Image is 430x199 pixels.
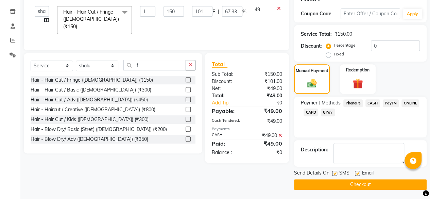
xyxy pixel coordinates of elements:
[31,77,153,84] div: Hair - Hair Cut / Fringe ([DEMOGRAPHIC_DATA]) (₹150)
[334,31,352,38] div: ₹150.00
[31,86,151,94] div: Hair - Hair Cut / Basic ([DEMOGRAPHIC_DATA]) (₹300)
[349,77,366,90] img: _gift.svg
[207,78,247,85] div: Discount:
[294,179,427,190] button: Checkout
[301,10,341,17] div: Coupon Code
[207,139,247,148] div: Paid:
[334,51,344,57] label: Fixed
[207,92,247,99] div: Total:
[247,92,287,99] div: ₹49.00
[403,9,422,19] button: Apply
[212,61,227,68] span: Total
[247,85,287,92] div: ₹49.00
[365,99,380,107] span: CASH
[247,139,287,148] div: ₹49.00
[212,8,215,15] span: F
[207,118,247,125] div: Cash Tendered:
[31,126,167,133] div: Hair - Blow Dry/ Basic (Stret) ([DEMOGRAPHIC_DATA]) (₹200)
[255,6,260,13] span: 49
[304,78,320,89] img: _cash.svg
[207,99,254,106] a: Add Tip
[334,42,356,48] label: Percentage
[247,71,287,78] div: ₹150.00
[301,146,328,153] div: Description:
[207,149,247,156] div: Balance :
[294,169,329,178] span: Send Details On
[31,136,148,143] div: Hair - Blow Dry/ Adv ([DEMOGRAPHIC_DATA]) (₹350)
[207,85,247,92] div: Net:
[31,116,149,123] div: Hair - Hair Cut / Kids ([DEMOGRAPHIC_DATA]) (₹300)
[247,118,287,125] div: ₹49.00
[77,23,80,30] a: x
[31,106,155,113] div: Hair - Haircut / Creative ([DEMOGRAPHIC_DATA]) (₹800)
[301,43,322,50] div: Discount:
[63,9,119,30] span: Hair - Hair Cut / Fringe ([DEMOGRAPHIC_DATA]) (₹150)
[343,99,363,107] span: PhonePe
[383,99,399,107] span: PayTM
[207,71,247,78] div: Sub Total:
[247,149,287,156] div: ₹0
[31,96,148,103] div: Hair - Hair Cut / Adv ([DEMOGRAPHIC_DATA]) (₹450)
[207,132,247,139] div: CASH
[341,9,400,19] input: Enter Offer / Coupon Code
[304,109,318,116] span: CARD
[254,99,287,106] div: ₹0
[346,67,369,73] label: Redemption
[247,132,287,139] div: ₹49.00
[212,126,282,132] div: Payments
[301,99,341,106] span: Payment Methods
[242,8,246,15] span: %
[339,169,349,178] span: SMS
[247,78,287,85] div: ₹101.00
[321,109,335,116] span: GPay
[401,99,419,107] span: ONLINE
[296,68,328,74] label: Manual Payment
[301,31,332,38] div: Service Total:
[247,107,287,115] div: ₹49.00
[218,8,219,15] span: |
[207,107,247,115] div: Payable:
[362,169,374,178] span: Email
[123,60,186,70] input: Search or Scan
